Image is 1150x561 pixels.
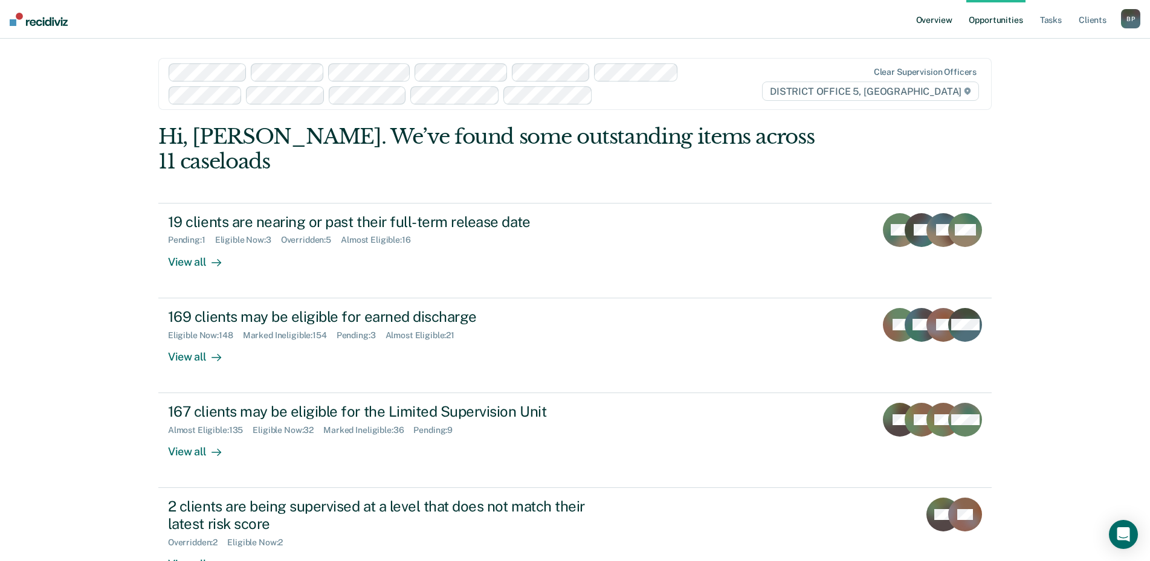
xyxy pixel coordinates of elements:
[323,425,413,435] div: Marked Ineligible : 36
[10,13,68,26] img: Recidiviz
[413,425,462,435] div: Pending : 9
[168,340,236,364] div: View all
[168,245,236,269] div: View all
[386,330,465,341] div: Almost Eligible : 21
[243,330,337,341] div: Marked Ineligible : 154
[168,213,592,231] div: 19 clients are nearing or past their full-term release date
[168,308,592,325] div: 169 clients may be eligible for earned discharge
[158,393,992,488] a: 167 clients may be eligible for the Limited Supervision UnitAlmost Eligible:135Eligible Now:32Mar...
[168,235,215,245] div: Pending : 1
[158,124,825,174] div: Hi, [PERSON_NAME]. We’ve found some outstanding items across 11 caseloads
[168,403,592,420] div: 167 clients may be eligible for the Limited Supervision Unit
[1121,9,1140,28] button: BP
[253,425,323,435] div: Eligible Now : 32
[158,203,992,298] a: 19 clients are nearing or past their full-term release datePending:1Eligible Now:3Overridden:5Alm...
[1109,520,1138,549] div: Open Intercom Messenger
[215,235,281,245] div: Eligible Now : 3
[168,498,592,533] div: 2 clients are being supervised at a level that does not match their latest risk score
[168,435,236,459] div: View all
[1121,9,1140,28] div: B P
[168,425,253,435] div: Almost Eligible : 135
[762,82,979,101] span: DISTRICT OFFICE 5, [GEOGRAPHIC_DATA]
[168,537,227,548] div: Overridden : 2
[158,298,992,393] a: 169 clients may be eligible for earned dischargeEligible Now:148Marked Ineligible:154Pending:3Alm...
[874,67,977,77] div: Clear supervision officers
[281,235,341,245] div: Overridden : 5
[337,330,386,341] div: Pending : 3
[227,537,292,548] div: Eligible Now : 2
[168,330,243,341] div: Eligible Now : 148
[341,235,421,245] div: Almost Eligible : 16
